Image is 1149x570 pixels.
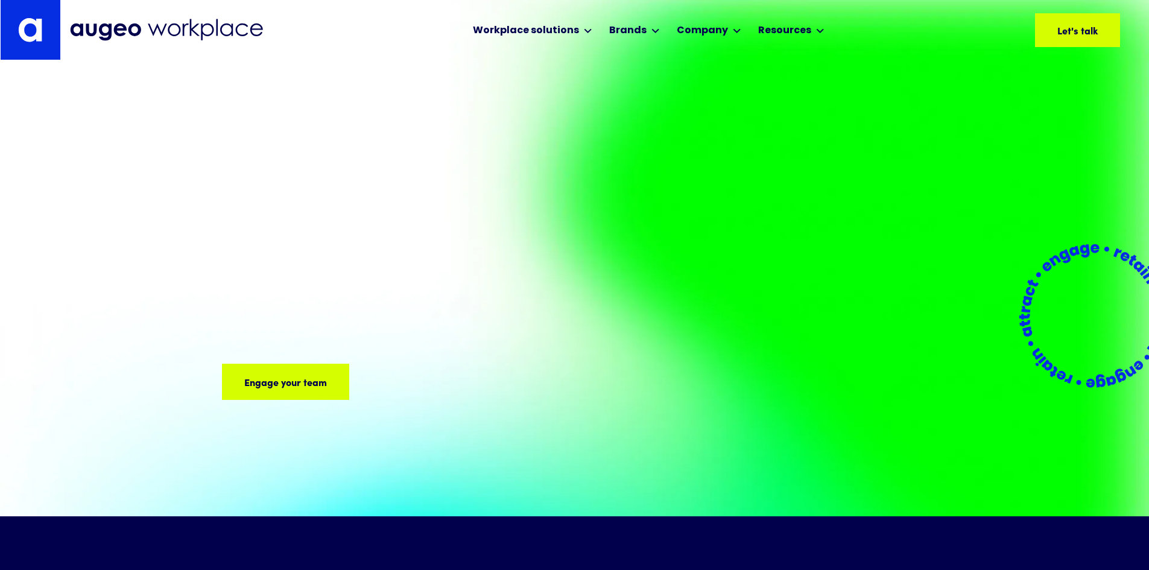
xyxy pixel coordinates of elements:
div: Workplace solutions [473,24,579,38]
img: Augeo Workplace business unit full logo in mignight blue. [70,19,263,41]
div: Brands [609,24,647,38]
a: Let's talk [1035,13,1120,47]
div: Resources [758,24,811,38]
img: Augeo's "a" monogram decorative logo in white. [18,17,42,42]
a: Engage your team [222,364,349,400]
div: Company [677,24,728,38]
